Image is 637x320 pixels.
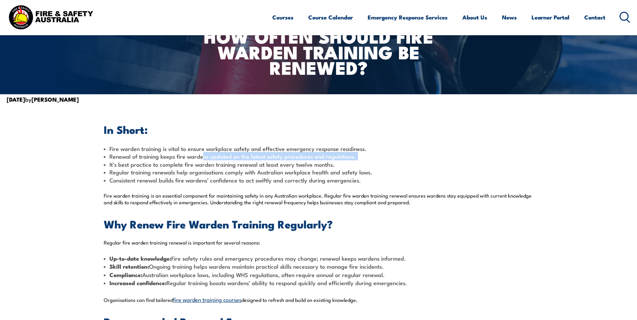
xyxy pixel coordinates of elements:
[142,270,385,279] span: Australian workplace laws, including WHS regulations, often require annual or regular renewal.
[7,95,79,103] span: by
[502,8,517,26] a: News
[173,295,241,303] a: fire warden training courses
[241,296,358,303] span: designed to refresh and build on existing knowledge.
[462,8,487,26] a: About Us
[109,254,171,263] span: Up-to-date knowledge:
[167,278,407,287] span: Regular training boosts wardens’ ability to respond quickly and efficiently during emergencies.
[109,168,372,176] span: Regular training renewals help organisations comply with Australian workplace health and safety l...
[104,239,260,246] span: Regular fire warden training renewal is important for several reasons:
[109,176,361,184] span: Consistent renewal builds fire wardens’ confidence to act swiftly and correctly during emergencies.
[104,192,532,206] span: Fire warden training is an essential component for maintaining safety in any Australian workplace...
[109,152,356,160] span: Renewal of training keeps fire wardens updated on the latest safety procedures and regulations.
[7,95,25,104] strong: [DATE]
[109,144,367,153] span: Fire warden training is vital to ensure workplace safety and effective emergency response readiness.
[186,28,451,75] h1: How Often Should Fire Warden Training Be Renewed?
[109,278,167,287] span: Increased confidence:
[109,270,142,279] span: Compliance:
[308,8,353,26] a: Course Calendar
[104,121,148,138] span: In Short:
[171,254,406,262] span: Fire safety rules and emergency procedures may change; renewal keeps wardens informed.
[109,160,335,168] span: It’s best practice to complete fire warden training renewal at least every twelve months.
[32,95,79,104] strong: [PERSON_NAME]
[104,296,173,303] span: Organisations can find tailored
[368,8,448,26] a: Emergency Response Services
[272,8,293,26] a: Courses
[584,8,605,26] a: Contact
[104,215,333,232] span: Why Renew Fire Warden Training Regularly?
[149,262,384,270] span: Ongoing training helps wardens maintain practical skills necessary to manage fire incidents.
[109,262,149,271] span: Skill retention:
[532,8,570,26] a: Learner Portal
